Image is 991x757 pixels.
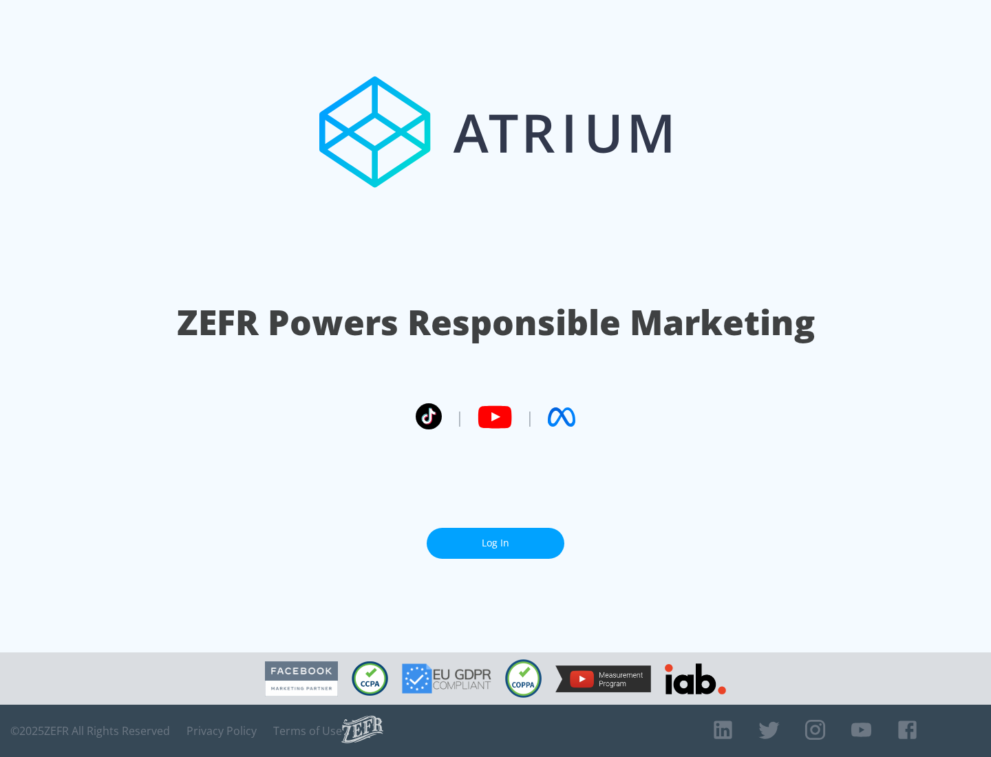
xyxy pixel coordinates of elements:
span: | [456,407,464,427]
h1: ZEFR Powers Responsible Marketing [177,299,815,346]
span: | [526,407,534,427]
a: Log In [427,528,564,559]
img: COPPA Compliant [505,659,542,698]
img: YouTube Measurement Program [555,665,651,692]
span: © 2025 ZEFR All Rights Reserved [10,724,170,738]
a: Terms of Use [273,724,342,738]
img: Facebook Marketing Partner [265,661,338,696]
img: IAB [665,663,726,694]
a: Privacy Policy [187,724,257,738]
img: CCPA Compliant [352,661,388,696]
img: GDPR Compliant [402,663,491,694]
